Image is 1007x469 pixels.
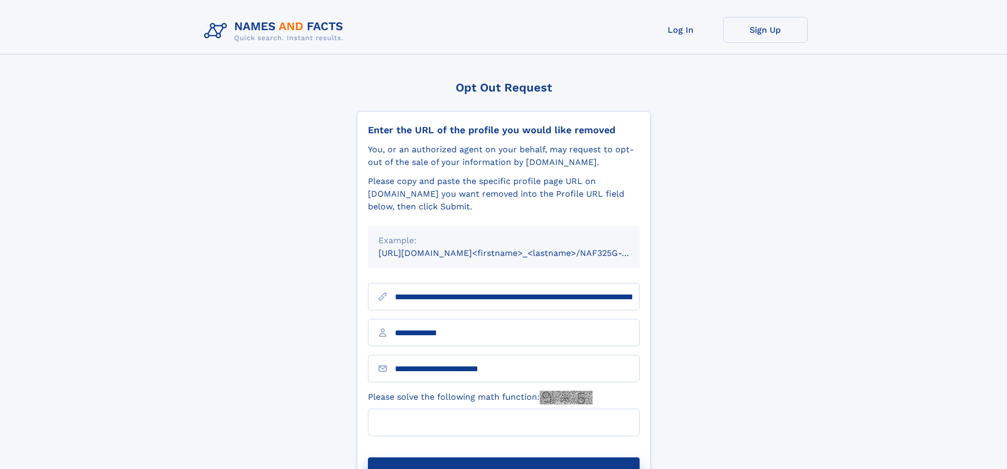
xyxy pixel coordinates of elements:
[639,17,723,43] a: Log In
[378,248,660,258] small: [URL][DOMAIN_NAME]<firstname>_<lastname>/NAF325G-xxxxxxxx
[368,124,640,136] div: Enter the URL of the profile you would like removed
[200,17,352,45] img: Logo Names and Facts
[368,391,593,404] label: Please solve the following math function:
[368,175,640,213] div: Please copy and paste the specific profile page URL on [DOMAIN_NAME] you want removed into the Pr...
[357,81,651,94] div: Opt Out Request
[368,143,640,169] div: You, or an authorized agent on your behalf, may request to opt-out of the sale of your informatio...
[723,17,808,43] a: Sign Up
[378,234,629,247] div: Example:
